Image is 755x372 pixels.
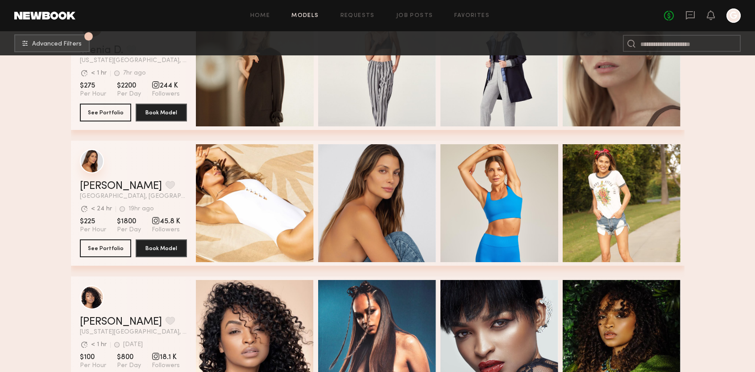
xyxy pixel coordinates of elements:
button: 1Advanced Filters [14,34,90,52]
span: Followers [152,90,180,98]
div: < 1 hr [91,342,107,348]
span: Followers [152,362,180,370]
a: [PERSON_NAME] [80,181,162,192]
span: Per Hour [80,90,106,98]
span: 45.8 K [152,217,180,226]
span: Per Day [117,362,141,370]
span: $100 [80,353,106,362]
span: Per Day [117,90,141,98]
a: Favorites [454,13,490,19]
span: [US_STATE][GEOGRAPHIC_DATA], [GEOGRAPHIC_DATA] [80,329,187,335]
span: 1 [87,34,90,38]
div: 7hr ago [123,70,146,76]
span: Followers [152,226,180,234]
a: Job Posts [396,13,433,19]
a: Models [291,13,319,19]
a: G [726,8,741,23]
span: $1800 [117,217,141,226]
span: $275 [80,81,106,90]
span: [GEOGRAPHIC_DATA], [GEOGRAPHIC_DATA] [80,193,187,200]
button: Book Model [136,104,187,121]
span: Per Day [117,226,141,234]
a: [PERSON_NAME] [80,317,162,327]
div: 19hr ago [129,206,154,212]
div: < 1 hr [91,70,107,76]
span: Advanced Filters [32,41,82,47]
button: See Portfolio [80,104,131,121]
div: < 24 hr [91,206,112,212]
span: $225 [80,217,106,226]
span: $800 [117,353,141,362]
a: Home [250,13,270,19]
span: 244 K [152,81,180,90]
div: [DATE] [123,342,143,348]
span: Per Hour [80,362,106,370]
span: $2200 [117,81,141,90]
a: Requests [340,13,375,19]
span: 18.1 K [152,353,180,362]
span: Per Hour [80,226,106,234]
button: See Portfolio [80,239,131,257]
button: Book Model [136,239,187,257]
span: [US_STATE][GEOGRAPHIC_DATA], [GEOGRAPHIC_DATA] [80,58,187,64]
